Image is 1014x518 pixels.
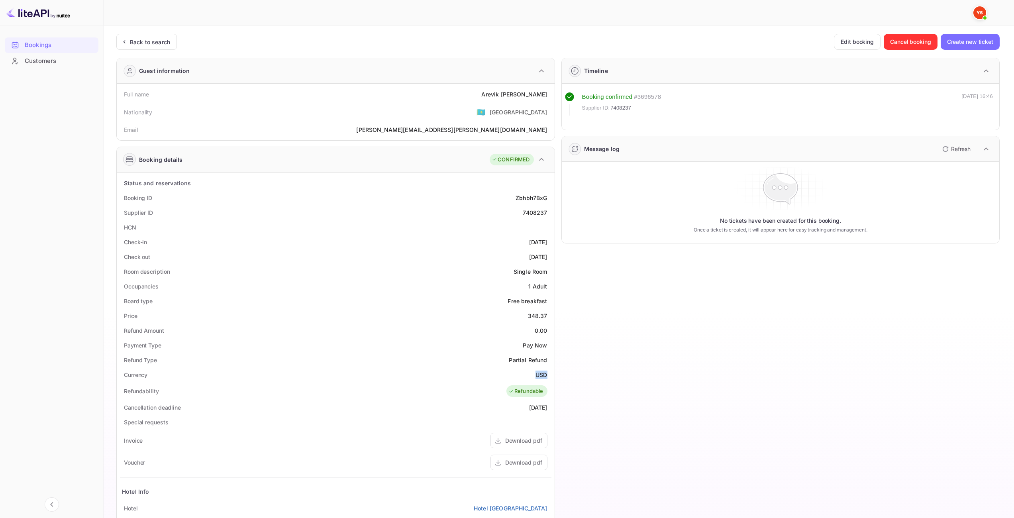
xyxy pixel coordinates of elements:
div: Voucher [124,458,145,467]
span: 7408237 [610,104,631,112]
div: 7408237 [523,208,547,217]
ya-tr-span: Back to search [130,39,170,45]
div: Check-in [124,238,147,246]
div: [DATE] [529,253,547,261]
div: Cancellation deadline [124,403,181,412]
div: Check out [124,253,150,261]
span: United States [477,105,486,119]
a: Customers [5,53,98,68]
div: Download pdf [505,458,542,467]
div: Room description [124,267,170,276]
div: Message log [584,145,620,153]
div: Booking confirmed [582,92,633,102]
div: Refund Amount [124,326,164,335]
p: Once a ticket is created, it will appear here for easy tracking and management. [662,226,899,233]
div: [PERSON_NAME][EMAIL_ADDRESS][PERSON_NAME][DOMAIN_NAME] [356,126,547,134]
div: Download pdf [505,436,542,445]
div: Currency [124,371,147,379]
div: CONFIRMED [492,156,530,164]
button: Cancel booking [884,34,938,50]
p: No tickets have been created for this booking. [720,217,841,225]
div: [DATE] 16:46 [961,92,993,116]
img: LiteAPI logo [6,6,70,19]
div: Occupancies [124,282,159,290]
div: Arevik [PERSON_NAME] [481,90,547,98]
div: Booking details [139,155,182,164]
div: Refundable [508,387,543,395]
div: Hotel [124,504,138,512]
div: Email [124,126,138,134]
div: Bookings [5,37,98,53]
div: Refund Type [124,356,157,364]
div: Refundability [124,387,159,395]
div: Invoice [124,436,143,445]
ya-tr-span: Edit booking [841,37,874,47]
div: Free breakfast [508,297,547,305]
button: Refresh [938,143,974,155]
div: Partial Refund [509,356,547,364]
div: Single Room [514,267,547,276]
div: Customers [5,53,98,69]
div: [DATE] [529,403,547,412]
div: Nationality [124,108,153,116]
div: Hotel Info [122,487,149,496]
div: Guest information [139,67,190,75]
a: Bookings [5,37,98,52]
div: [GEOGRAPHIC_DATA] [490,108,547,116]
a: Hotel [GEOGRAPHIC_DATA] [474,504,547,512]
div: Price [124,312,137,320]
button: Collapse navigation [45,497,59,512]
img: Yandex Support [973,6,986,19]
div: Pay Now [523,341,547,349]
div: Board type [124,297,153,305]
ya-tr-span: Bookings [25,41,51,50]
div: Status and reservations [124,179,191,187]
div: 1 Adult [528,282,547,290]
span: Supplier ID: [582,104,610,112]
div: Supplier ID [124,208,153,217]
div: Zbhbh7BxG [516,194,547,202]
div: [DATE] [529,238,547,246]
div: 348.37 [528,312,547,320]
button: Edit booking [834,34,881,50]
p: Refresh [951,145,971,153]
div: # 3696578 [634,92,661,102]
div: USD [535,371,547,379]
ya-tr-span: Customers [25,57,56,66]
div: 0.00 [535,326,547,335]
div: Booking ID [124,194,152,202]
div: Full name [124,90,149,98]
ya-tr-span: Create new ticket [947,37,993,47]
ya-tr-span: Cancel booking [890,37,931,47]
div: HCN [124,223,136,232]
div: Special requests [124,418,168,426]
div: Timeline [584,67,608,75]
button: Create new ticket [941,34,1000,50]
div: Payment Type [124,341,161,349]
